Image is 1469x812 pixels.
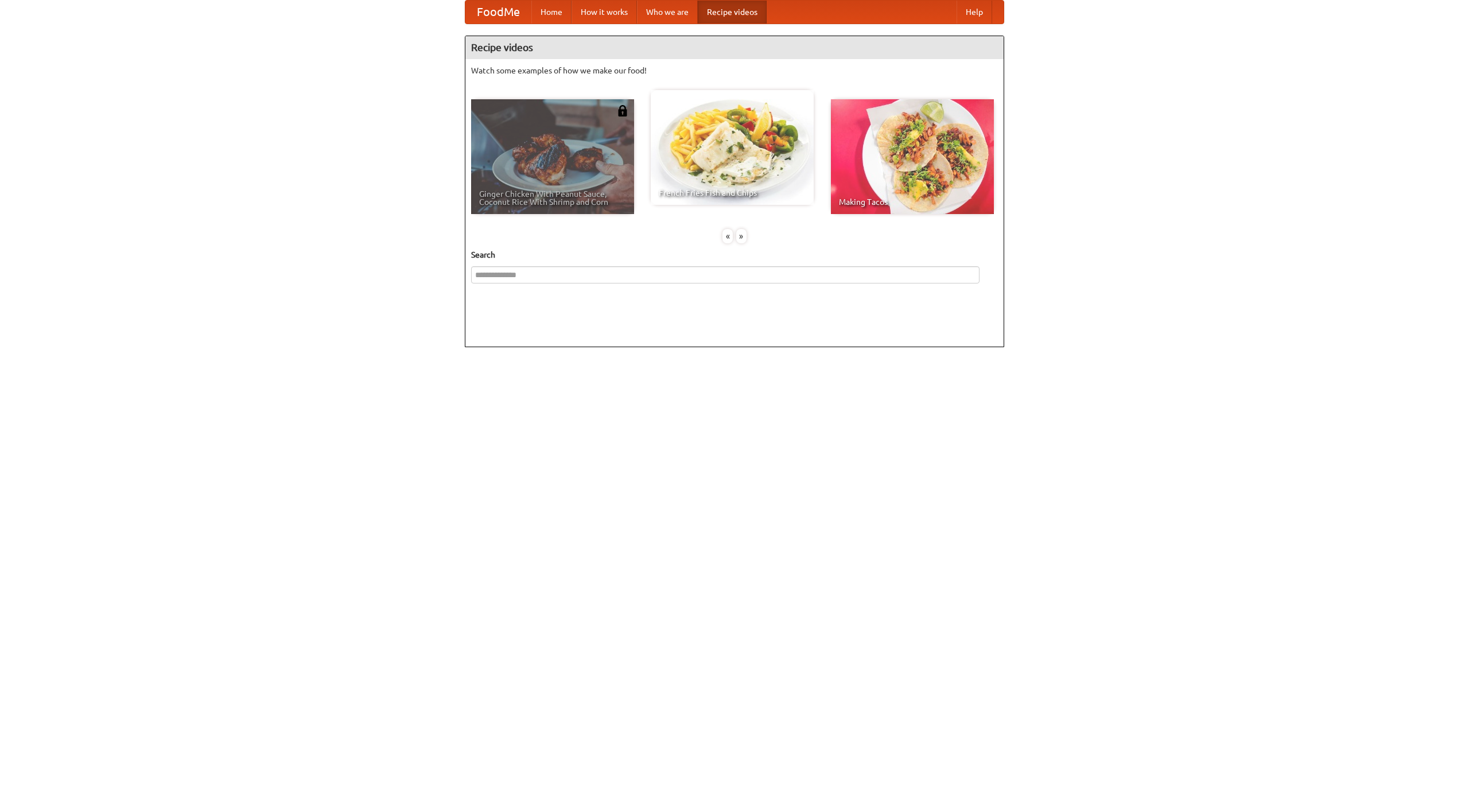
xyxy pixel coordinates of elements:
a: How it works [572,1,637,24]
h4: Recipe videos [465,36,1004,59]
a: Help [957,1,992,24]
img: 483408.png [617,105,628,116]
a: French Fries Fish and Chips [651,90,814,205]
h5: Search [471,249,998,261]
a: Making Tacos [831,99,994,214]
div: » [736,229,747,243]
a: FoodMe [465,1,531,24]
span: French Fries Fish and Chips [659,189,806,197]
a: Who we are [637,1,698,24]
span: Making Tacos [839,198,986,206]
a: Recipe videos [698,1,767,24]
p: Watch some examples of how we make our food! [471,65,998,76]
a: Home [531,1,572,24]
div: « [722,229,733,243]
